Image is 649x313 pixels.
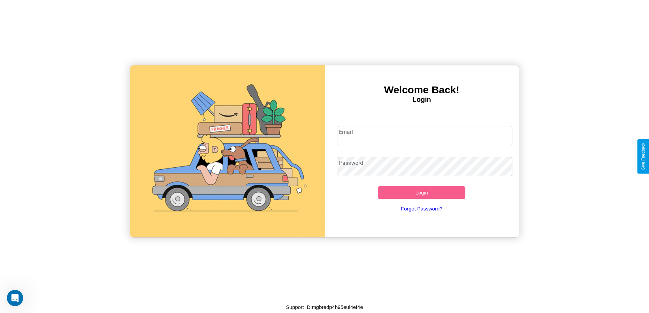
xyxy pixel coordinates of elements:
[334,199,509,218] a: Forgot Password?
[641,143,646,170] div: Give Feedback
[7,290,23,306] iframe: Intercom live chat
[325,96,519,104] h4: Login
[130,65,325,237] img: gif
[378,186,465,199] button: Login
[325,84,519,96] h3: Welcome Back!
[286,302,363,312] p: Support ID: mgbredp4h95eul4ef4e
